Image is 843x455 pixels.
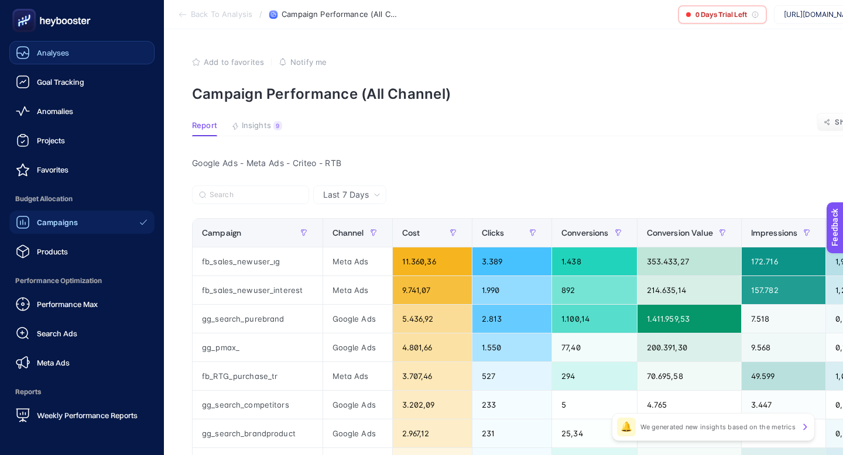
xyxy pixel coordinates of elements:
div: 9 [273,121,282,130]
div: 233 [472,391,551,419]
a: Products [9,240,155,263]
a: Goal Tracking [9,70,155,94]
div: 1.411.959,53 [638,305,741,333]
span: 0 Days Trial Left [695,10,747,19]
div: 11.360,36 [393,247,472,275]
a: Weekly Performance Reports [9,404,155,427]
div: 892 [552,276,637,304]
div: 70.695,58 [638,362,741,390]
div: Google Ads [323,391,392,419]
div: fb_sales_newuser_ıg [193,247,323,275]
div: 9.568 [742,333,826,361]
input: Search [210,191,302,199]
div: 3.389 [472,247,551,275]
a: Projects [9,129,155,152]
div: fb_RTG_purchase_tr [193,362,323,390]
div: 4.765 [638,391,741,419]
div: gg_search_brandproduct [193,419,323,447]
div: gg_search_competitors [193,391,323,419]
span: Conversion Value [647,228,713,237]
div: 4.801,66 [393,333,472,361]
a: Campaigns [9,211,155,234]
div: Google Ads [323,305,392,333]
span: Analyses [37,48,69,57]
span: Goal Tracking [37,77,84,87]
div: gg_search_purebrand [193,305,323,333]
span: Last 7 Days [323,189,369,201]
div: 2.967,12 [393,419,472,447]
div: 157.782 [742,276,826,304]
a: Meta Ads [9,351,155,374]
a: Anomalies [9,99,155,123]
p: We generated new insights based on the metrics [640,422,796,432]
div: Google Ads [323,333,392,361]
a: Analyses [9,41,155,64]
div: 49.599 [742,362,826,390]
div: 9.741,07 [393,276,472,304]
div: Meta Ads [323,247,392,275]
a: Performance Max [9,292,155,316]
span: Campaign Performance (All Channel) [282,10,399,19]
span: Cost [402,228,420,237]
div: gg_pmax_ [193,333,323,361]
div: 1.438 [552,247,637,275]
span: Add to favorites [204,57,264,67]
span: Search Ads [37,329,77,338]
div: 5.436,92 [393,305,472,333]
div: 2.813 [472,305,551,333]
span: Conversions [561,228,609,237]
div: Google Ads [323,419,392,447]
div: 🔔 [617,418,636,436]
span: Performance Optimization [9,269,155,292]
button: Add to favorites [192,57,264,67]
span: Campaigns [37,218,78,227]
span: Favorites [37,165,68,174]
span: Clicks [482,228,505,237]
a: Favorites [9,158,155,181]
span: Anomalies [37,106,73,116]
div: fb_sales_newuser_interest [193,276,323,304]
span: Notify me [290,57,327,67]
div: 231 [472,419,551,447]
span: Budget Allocation [9,187,155,211]
span: Report [192,121,217,130]
div: 3.447 [742,391,826,419]
div: 200.391,30 [638,333,741,361]
span: Impressions [751,228,798,237]
span: Insights [242,121,271,130]
div: 1.990 [472,276,551,304]
div: 214.635,14 [638,276,741,304]
div: 3.202,09 [393,391,472,419]
div: 25,34 [552,419,637,447]
span: Products [37,247,68,256]
div: 77,40 [552,333,637,361]
span: Campaign [202,228,241,237]
span: / [259,9,262,19]
div: 172.716 [742,247,826,275]
div: 3.707,46 [393,362,472,390]
span: Channel [333,228,364,237]
span: Weekly Performance Reports [37,411,138,420]
span: Reports [9,380,155,404]
a: Search Ads [9,322,155,345]
div: Meta Ads [323,276,392,304]
span: Back To Analysis [191,10,252,19]
div: 5 [552,391,637,419]
span: Meta Ads [37,358,70,367]
button: Notify me [279,57,327,67]
span: Performance Max [37,299,98,309]
div: Meta Ads [323,362,392,390]
span: Feedback [7,4,44,13]
div: 353.433,27 [638,247,741,275]
span: Projects [37,136,65,145]
div: 527 [472,362,551,390]
div: 7.518 [742,305,826,333]
div: 294 [552,362,637,390]
div: 1.100,14 [552,305,637,333]
div: 1.550 [472,333,551,361]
